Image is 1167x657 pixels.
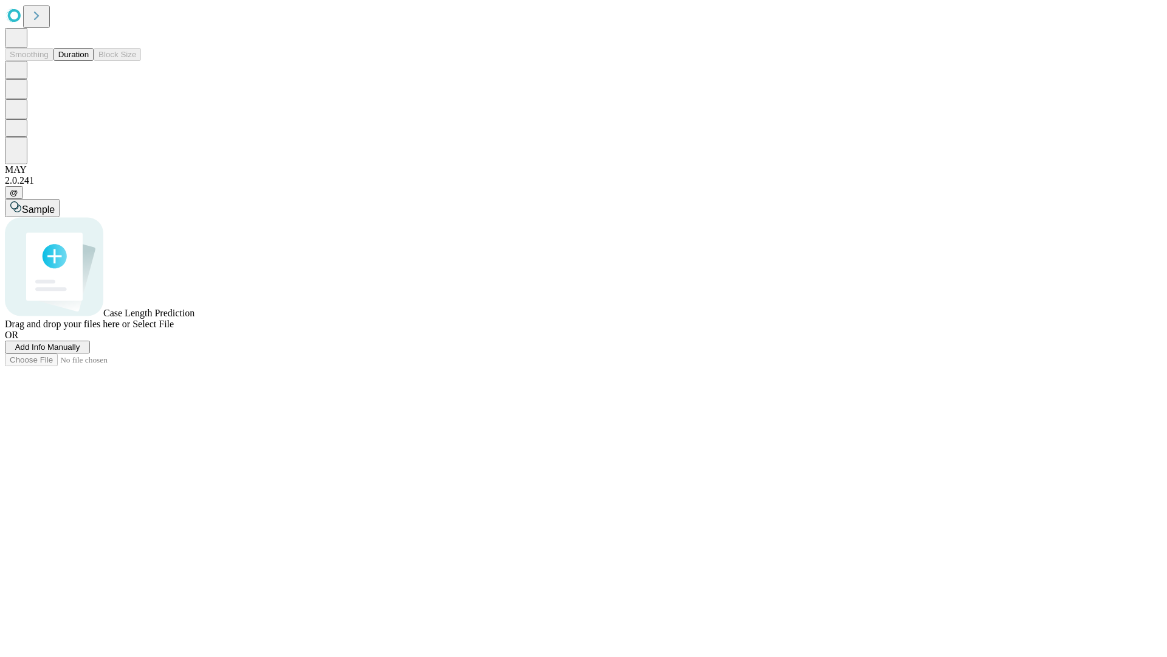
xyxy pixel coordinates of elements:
[5,330,18,340] span: OR
[5,48,53,61] button: Smoothing
[133,319,174,329] span: Select File
[5,186,23,199] button: @
[10,188,18,197] span: @
[5,341,90,353] button: Add Info Manually
[15,342,80,352] span: Add Info Manually
[22,204,55,215] span: Sample
[5,164,1162,175] div: MAY
[53,48,94,61] button: Duration
[103,308,194,318] span: Case Length Prediction
[5,199,60,217] button: Sample
[94,48,141,61] button: Block Size
[5,175,1162,186] div: 2.0.241
[5,319,130,329] span: Drag and drop your files here or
